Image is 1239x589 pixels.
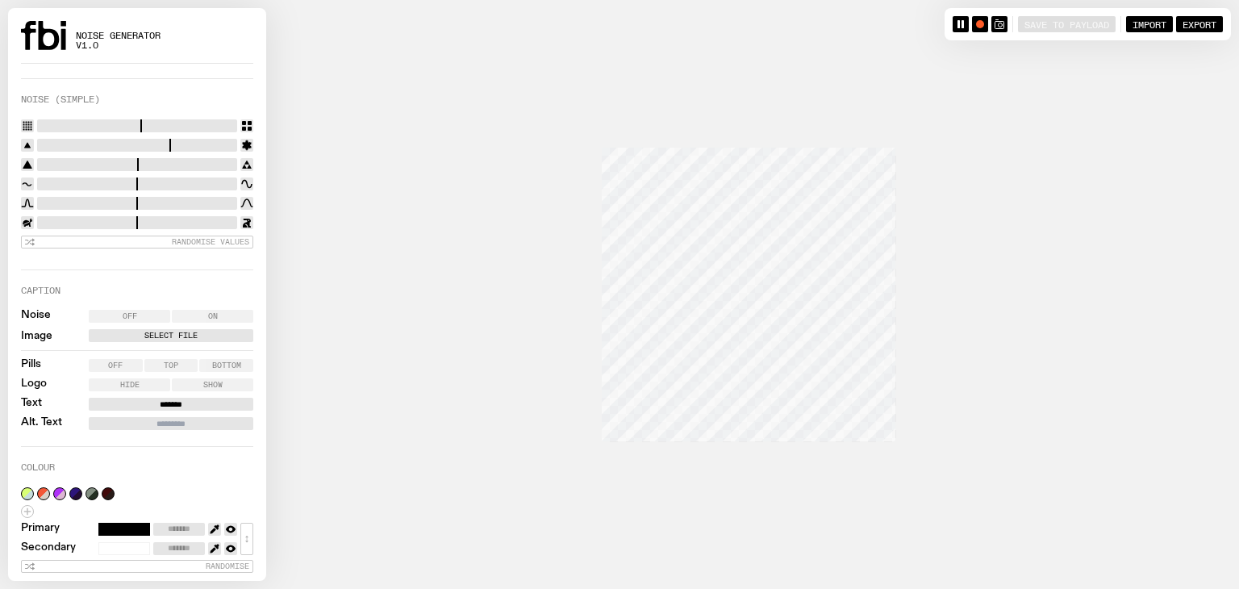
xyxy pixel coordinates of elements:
span: Randomise [206,562,249,570]
label: Caption [21,286,60,295]
label: Alt. Text [21,417,62,430]
label: Text [21,398,42,411]
label: Noise (Simple) [21,95,100,104]
button: Randomise [21,560,253,573]
span: Import [1133,19,1166,29]
button: ↕ [240,523,253,555]
span: Hide [120,381,140,389]
span: Off [108,361,123,370]
span: Save to Payload [1024,19,1109,29]
button: Export [1176,16,1223,32]
button: Import [1126,16,1173,32]
label: Primary [21,523,60,536]
label: Secondary [21,542,76,555]
label: Logo [21,378,47,391]
span: Randomise Values [172,237,249,246]
label: Image [21,331,52,341]
label: Pills [21,359,41,372]
span: Export [1183,19,1216,29]
button: Save to Payload [1018,16,1116,32]
span: Bottom [212,361,241,370]
label: Colour [21,463,55,472]
button: Randomise Values [21,236,253,249]
span: On [208,312,218,320]
span: Top [164,361,178,370]
span: Show [203,381,223,389]
span: Off [123,312,137,320]
span: v1.0 [76,41,161,50]
span: Noise Generator [76,31,161,40]
label: Noise [21,310,51,323]
label: Select File [92,329,250,342]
